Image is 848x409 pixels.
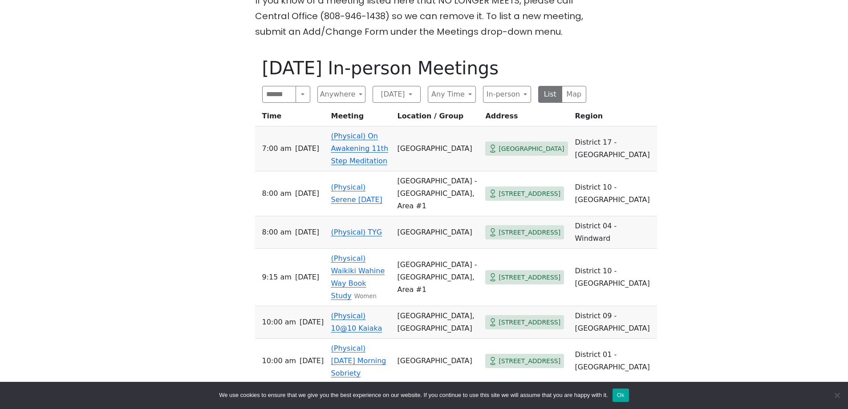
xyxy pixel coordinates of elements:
td: District 10 - [GEOGRAPHIC_DATA] [572,171,657,216]
span: [DATE] [300,316,324,328]
td: District 17 - [GEOGRAPHIC_DATA] [572,126,657,171]
span: [GEOGRAPHIC_DATA] [499,143,564,154]
button: Ok [613,389,629,402]
span: [DATE] [295,187,319,200]
th: Location / Group [394,110,482,126]
span: [STREET_ADDRESS] [499,188,560,199]
td: District 10 - [GEOGRAPHIC_DATA] [572,249,657,306]
span: We use cookies to ensure that we give you the best experience on our website. If you continue to ... [219,391,608,400]
td: District 09 - [GEOGRAPHIC_DATA] [572,306,657,339]
span: 10:00 AM [262,355,296,367]
button: [DATE] [373,86,421,103]
span: 8:00 AM [262,226,292,239]
button: Map [562,86,586,103]
td: [GEOGRAPHIC_DATA] [394,339,482,384]
span: [DATE] [295,226,319,239]
td: [GEOGRAPHIC_DATA] - [GEOGRAPHIC_DATA], Area #1 [394,249,482,306]
td: District 01 - [GEOGRAPHIC_DATA] [572,339,657,384]
th: Meeting [328,110,394,126]
a: (Physical) On Awakening 11th Step Meditation [331,132,388,165]
th: Region [572,110,657,126]
span: [STREET_ADDRESS] [499,356,560,367]
a: (Physical) [DATE] Morning Sobriety [331,344,386,377]
span: 7:00 AM [262,142,292,155]
small: Women [354,293,377,300]
th: Address [482,110,571,126]
td: [GEOGRAPHIC_DATA] - [GEOGRAPHIC_DATA], Area #1 [394,171,482,216]
a: (Physical) TYG [331,228,382,236]
span: [DATE] [300,355,324,367]
a: (Physical) 10@10 Kaiaka [331,312,382,332]
button: List [538,86,563,103]
td: [GEOGRAPHIC_DATA], [GEOGRAPHIC_DATA] [394,306,482,339]
span: [STREET_ADDRESS] [499,227,560,238]
span: [DATE] [295,142,319,155]
span: [STREET_ADDRESS] [499,272,560,283]
a: (Physical) Waikiki Wahine Way Book Study [331,254,385,300]
button: Any Time [428,86,476,103]
span: 8:00 AM [262,187,292,200]
button: In-person [483,86,531,103]
th: Time [255,110,328,126]
span: [DATE] [295,271,319,283]
span: 10:00 AM [262,316,296,328]
span: No [832,391,841,400]
span: 9:15 AM [262,271,292,283]
a: (Physical) Serene [DATE] [331,183,382,204]
button: Anywhere [317,86,365,103]
span: [STREET_ADDRESS] [499,317,560,328]
button: Search [296,86,310,103]
td: [GEOGRAPHIC_DATA] [394,216,482,249]
td: [GEOGRAPHIC_DATA] [394,126,482,171]
h1: [DATE] In-person Meetings [262,57,586,79]
td: District 04 - Windward [572,216,657,249]
input: Search [262,86,296,103]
